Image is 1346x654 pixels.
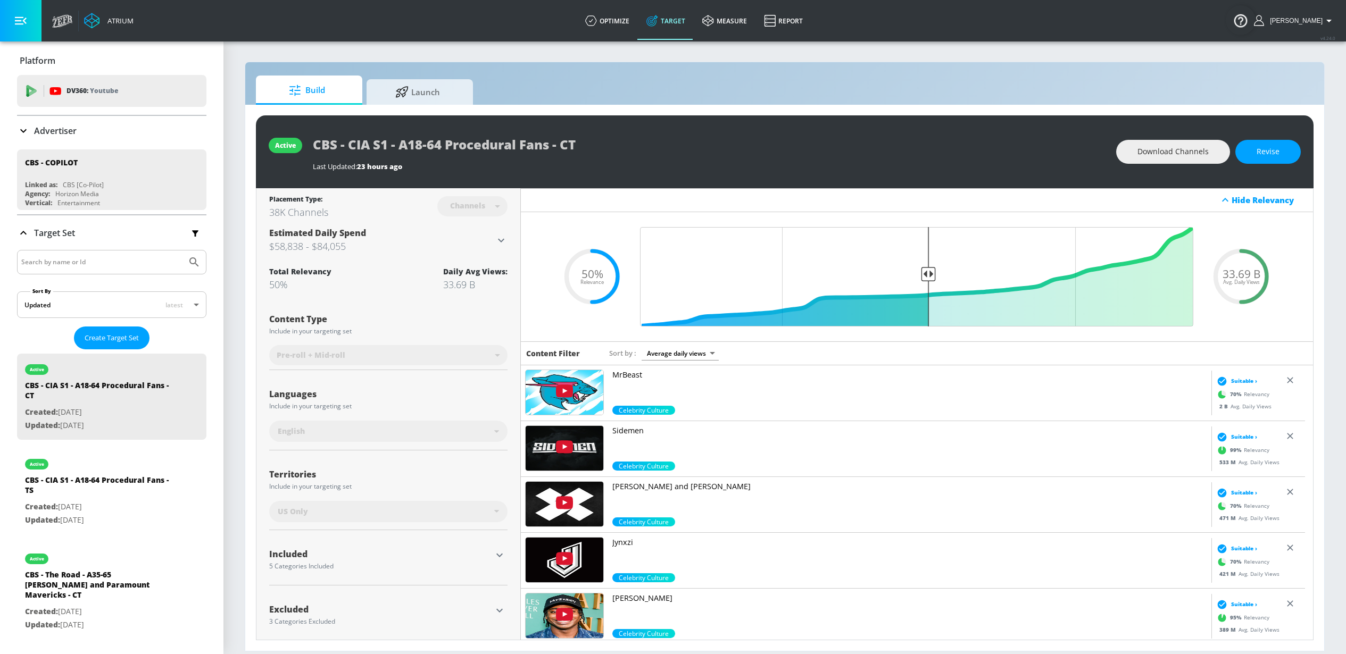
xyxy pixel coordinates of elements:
[103,16,134,26] div: Atrium
[612,537,1207,573] a: Jynxzi
[267,78,347,103] span: Build
[24,300,51,309] div: Updated
[612,517,675,526] span: Celebrity Culture
[17,215,206,250] div: Target Set
[612,462,675,471] div: 99.0%
[526,482,603,526] img: UUg3gzldyhCHJjY7AWWTNPPA
[30,288,53,295] label: Sort By
[526,348,580,358] h6: Content Filter
[269,605,492,614] div: Excluded
[1223,280,1260,285] span: Avg. Daily Views
[1116,140,1230,164] button: Download Channels
[25,619,60,630] span: Updated:
[612,425,1207,436] p: Sidemen
[25,501,58,512] span: Created:
[609,348,636,358] span: Sort by
[269,206,328,219] div: 38K Channels
[25,406,174,419] p: [DATE]
[74,326,149,349] button: Create Target Set
[278,506,308,517] span: US Only
[17,149,206,210] div: CBS - COPILOTLinked as:CBS [Co-Pilot]Agency:Horizon MediaVertical:Entertainment
[642,346,719,360] div: Average daily views
[30,367,44,372] div: active
[25,380,174,406] div: CBS - CIA S1 - A18-64 Procedural Fans - CT
[90,85,118,96] p: Youtube
[526,426,603,471] img: UUDogdKl7t7NHzQ95aEwkdMw
[1214,569,1279,577] div: Avg. Daily Views
[269,618,492,625] div: 3 Categories Excluded
[612,406,675,415] div: 70.0%
[1214,375,1257,386] div: Suitable ›
[269,483,508,490] div: Include in your targeting set
[521,188,1314,212] div: Hide Relevancy
[612,593,1207,603] p: [PERSON_NAME]
[443,266,508,276] div: Daily Avg Views:
[612,537,1207,548] p: Jynxzi
[612,593,1207,629] a: [PERSON_NAME]
[1320,35,1335,41] span: v 4.24.0
[612,629,675,638] span: Celebrity Culture
[34,125,77,137] p: Advertiser
[1214,599,1257,609] div: Suitable ›
[25,606,58,616] span: Created:
[1214,498,1269,514] div: Relevancy
[1266,17,1323,24] span: login as: samantha.yip@zefr.com
[63,180,104,189] div: CBS [Co-Pilot]
[1214,386,1269,402] div: Relevancy
[612,629,675,638] div: 95.0%
[1231,544,1257,552] span: Suitable ›
[445,201,491,210] div: Channels
[30,556,44,561] div: active
[17,448,206,534] div: activeCBS - CIA S1 - A18-64 Procedural Fans - TSCreated:[DATE]Updated:[DATE]
[1214,543,1257,554] div: Suitable ›
[17,354,206,440] div: activeCBS - CIA S1 - A18-64 Procedural Fans - CTCreated:[DATE]Updated:[DATE]
[1235,140,1301,164] button: Revise
[1257,145,1279,158] span: Revise
[1214,442,1269,458] div: Relevancy
[612,573,675,582] div: 70.0%
[17,116,206,146] div: Advertiser
[1214,487,1257,498] div: Suitable ›
[1231,600,1257,608] span: Suitable ›
[1214,554,1269,569] div: Relevancy
[612,573,675,582] span: Celebrity Culture
[580,280,604,285] span: Relevance
[635,227,1199,326] input: Final Threshold
[269,403,508,409] div: Include in your targeting set
[755,2,811,40] a: Report
[269,470,508,479] div: Territories
[20,55,55,66] p: Platform
[25,157,78,167] div: CBS - COPILOT
[1231,377,1257,385] span: Suitable ›
[377,79,458,105] span: Launch
[1231,433,1257,441] span: Suitable ›
[1229,558,1243,566] span: 70 %
[25,189,50,198] div: Agency:
[269,278,331,291] div: 50%
[526,593,603,638] img: UUxOdcOE2j5vnDDMihFgN4rg
[1214,514,1279,522] div: Avg. Daily Views
[269,550,492,558] div: Included
[25,500,174,514] p: [DATE]
[1219,458,1238,465] span: 533 M
[612,481,1207,517] a: [PERSON_NAME] and [PERSON_NAME]
[612,370,1207,380] p: MrBeast
[278,426,305,437] span: English
[25,605,174,618] p: [DATE]
[1137,145,1209,158] span: Download Channels
[581,269,603,280] span: 50%
[21,255,182,269] input: Search by name or Id
[269,315,508,323] div: Content Type
[1231,489,1257,497] span: Suitable ›
[165,300,183,309] span: latest
[34,227,75,239] p: Target Set
[277,350,345,360] span: Pre-roll + Mid-roll
[25,515,60,525] span: Updated:
[1219,625,1238,633] span: 389 M
[357,162,402,171] span: 23 hours ago
[612,517,675,526] div: 70.0%
[1214,458,1279,466] div: Avg. Daily Views
[269,195,328,206] div: Placement Type:
[1229,446,1243,454] span: 99 %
